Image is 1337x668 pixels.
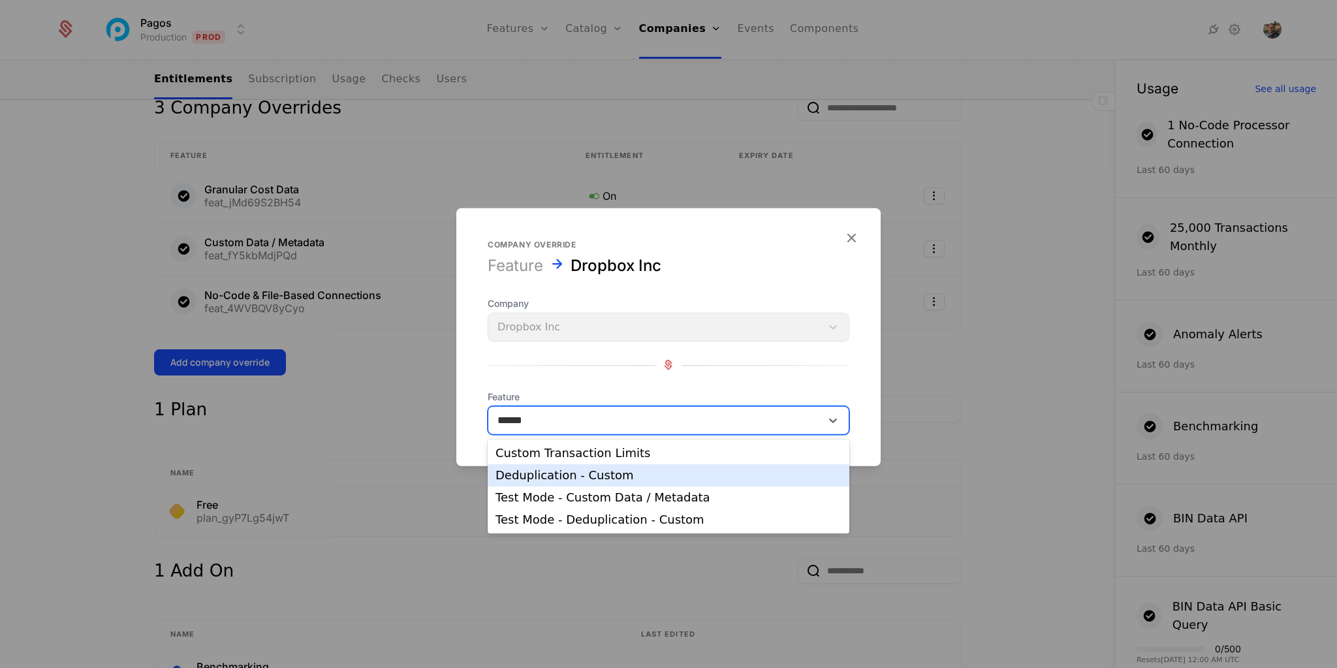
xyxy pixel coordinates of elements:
div: Test Mode - Deduplication - Custom [495,514,842,526]
div: Company override [488,239,849,249]
div: Custom Transaction Limits [495,447,842,459]
div: Feature [488,255,543,276]
span: Feature [488,390,849,403]
div: Test Mode - Custom Data / Metadata [495,492,842,503]
span: Company [488,296,849,310]
div: Deduplication - Custom [495,469,842,481]
div: Dropbox Inc [571,255,661,276]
